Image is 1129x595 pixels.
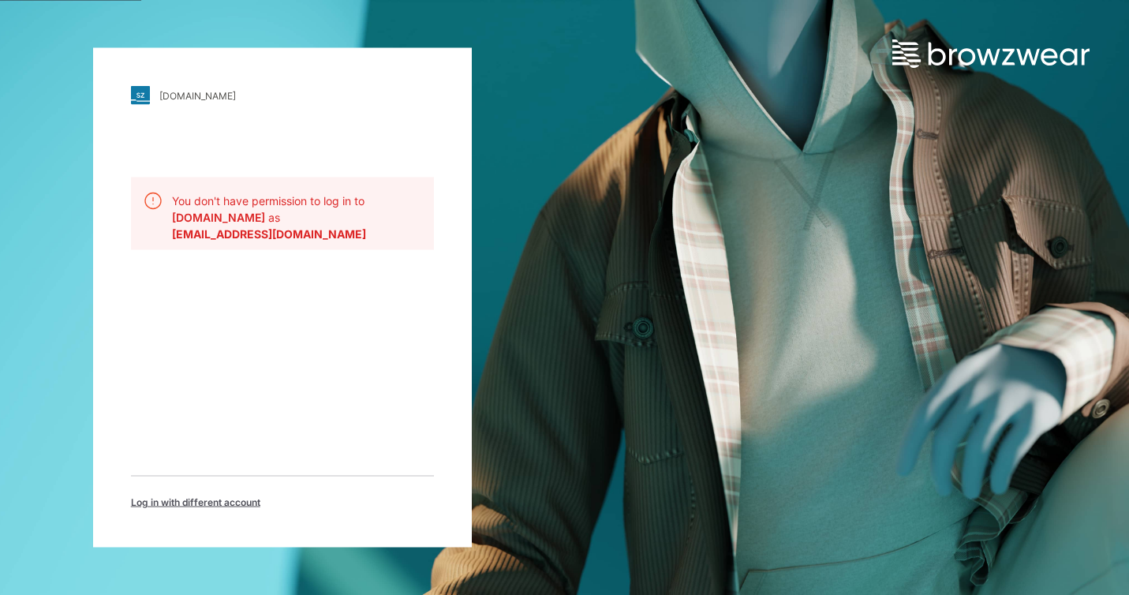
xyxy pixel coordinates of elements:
b: [EMAIL_ADDRESS][DOMAIN_NAME] [172,227,366,241]
img: alert.76a3ded3c87c6ed799a365e1fca291d4.svg [144,192,163,211]
img: stylezone-logo.562084cfcfab977791bfbf7441f1a819.svg [131,86,150,105]
span: Log in with different account [131,496,260,510]
a: [DOMAIN_NAME] [131,86,434,105]
img: browzwear-logo.e42bd6dac1945053ebaf764b6aa21510.svg [892,39,1090,68]
b: [DOMAIN_NAME] [172,211,268,224]
div: [DOMAIN_NAME] [159,89,236,101]
p: You don't have permission to log in to as [172,193,421,226]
